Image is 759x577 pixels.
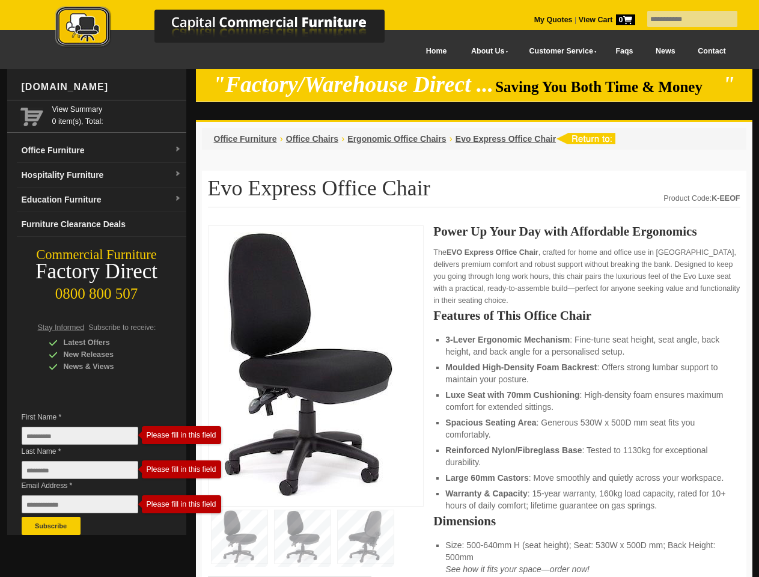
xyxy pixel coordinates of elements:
[174,146,181,153] img: dropdown
[22,427,138,445] input: First Name *
[49,349,163,361] div: New Releases
[576,16,635,24] a: View Cart0
[712,194,740,203] strong: K-EEOF
[445,564,590,574] em: See how it fits your space—order now!
[616,14,635,25] span: 0
[213,72,493,97] em: "Factory/Warehouse Direct ...
[214,134,277,144] a: Office Furniture
[445,335,570,344] strong: 3-Lever Ergonomic Mechanism
[17,69,186,105] div: [DOMAIN_NAME]
[445,444,728,468] li: : Tested to 1130kg for exceptional durability.
[447,248,538,257] strong: EVO Express Office Chair
[17,163,186,188] a: Hospitality Furnituredropdown
[445,334,728,358] li: : Fine-tune seat height, seat angle, back height, and back angle for a personalised setup.
[644,38,686,65] a: News
[433,225,740,237] h2: Power Up Your Day with Affordable Ergonomics
[534,16,573,24] a: My Quotes
[445,361,728,385] li: : Offers strong lumbar support to maintain your posture.
[286,134,338,144] a: Office Chairs
[147,500,216,508] div: Please fill in this field
[280,133,283,145] li: ›
[495,79,721,95] span: Saving You Both Time & Money
[556,133,615,144] img: return to
[22,411,156,423] span: First Name *
[433,310,740,322] h2: Features of This Office Chair
[445,473,529,483] strong: Large 60mm Castors
[7,279,186,302] div: 0800 800 507
[88,323,156,332] span: Subscribe to receive:
[516,38,604,65] a: Customer Service
[22,517,81,535] button: Subscribe
[17,138,186,163] a: Office Furnituredropdown
[458,38,516,65] a: About Us
[445,390,579,400] strong: Luxe Seat with 70mm Cushioning
[17,188,186,212] a: Education Furnituredropdown
[174,195,181,203] img: dropdown
[208,177,740,207] h1: Evo Express Office Chair
[433,515,740,527] h2: Dimensions
[215,232,395,496] img: Comfortable Evo Express Office Chair with 70mm high-density foam seat and large 60mm castors.
[445,417,728,441] li: : Generous 530W x 500D mm seat fits you comfortably.
[22,461,138,479] input: Last Name *
[445,472,728,484] li: : Move smoothly and quietly across your workspace.
[22,6,443,50] img: Capital Commercial Furniture Logo
[445,389,728,413] li: : High-density foam ensures maximum comfort for extended sittings.
[445,487,728,511] li: : 15-year warranty, 160kg load capacity, rated for 10+ hours of daily comfort; lifetime guarantee...
[17,212,186,237] a: Furniture Clearance Deals
[433,246,740,307] p: The , crafted for home and office use in [GEOGRAPHIC_DATA], delivers premium comfort and robust s...
[52,103,181,126] span: 0 item(s), Total:
[147,431,216,439] div: Please fill in this field
[7,263,186,280] div: Factory Direct
[449,133,452,145] li: ›
[445,445,582,455] strong: Reinforced Nylon/Fibreglass Base
[341,133,344,145] li: ›
[445,362,597,372] strong: Moulded High-Density Foam Backrest
[456,134,556,144] a: Evo Express Office Chair
[445,539,728,575] li: Size: 500-640mm H (seat height); Seat: 530W x 500D mm; Back Height: 500mm
[722,72,735,97] em: "
[445,489,527,498] strong: Warranty & Capacity
[663,192,740,204] div: Product Code:
[579,16,635,24] strong: View Cart
[22,445,156,457] span: Last Name *
[22,480,156,492] span: Email Address *
[605,38,645,65] a: Faqs
[38,323,85,332] span: Stay Informed
[22,495,138,513] input: Email Address *
[52,103,181,115] a: View Summary
[49,337,163,349] div: Latest Offers
[347,134,446,144] a: Ergonomic Office Chairs
[174,171,181,178] img: dropdown
[445,418,536,427] strong: Spacious Seating Area
[147,465,216,474] div: Please fill in this field
[686,38,737,65] a: Contact
[49,361,163,373] div: News & Views
[22,6,443,53] a: Capital Commercial Furniture Logo
[7,246,186,263] div: Commercial Furniture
